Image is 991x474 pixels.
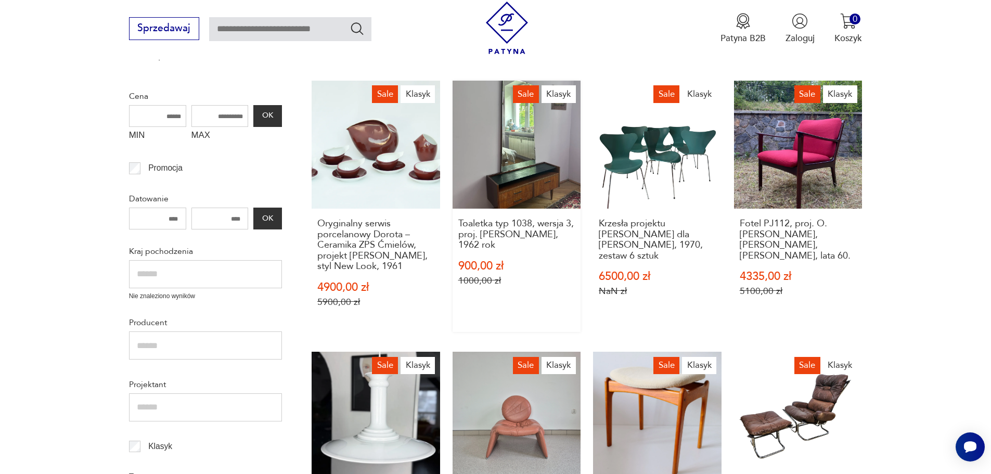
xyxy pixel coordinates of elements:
label: MIN [129,127,186,147]
p: 1000,00 zł [458,275,575,286]
p: Producent [129,316,282,329]
p: Kraj pochodzenia [129,245,282,258]
label: MAX [191,127,249,147]
p: 6500,00 zł [599,271,716,282]
a: SaleKlasykToaletka typ 1038, wersja 3, proj. Marian Grabiński, 1962 rokToaletka typ 1038, wersja ... [453,81,581,332]
h3: Fotel PJ112, proj. O.[PERSON_NAME], [PERSON_NAME], [PERSON_NAME], lata 60. [740,219,857,261]
p: Klasyk [148,440,172,453]
p: 4900,00 zł [317,282,434,293]
a: SaleKlasykKrzesła projektu Arne Jacobsena dla Fritz Hansen, 1970, zestaw 6 sztukKrzesła projektu ... [593,81,722,332]
img: Ikona koszyka [840,13,856,29]
iframe: Smartsupp widget button [956,432,985,462]
button: Zaloguj [786,13,815,44]
button: Szukaj [350,21,365,36]
button: OK [253,208,281,229]
p: Nie znaleziono wyników [129,291,282,301]
p: NaN zł [599,286,716,297]
h3: Toaletka typ 1038, wersja 3, proj. [PERSON_NAME], 1962 rok [458,219,575,250]
a: SaleKlasykFotel PJ112, proj. O.Wanscher, Poul Jeppesens, Dania, lata 60.Fotel PJ112, proj. O.[PER... [734,81,863,332]
button: Patyna B2B [720,13,766,44]
p: Projektant [129,378,282,391]
h3: Oryginalny serwis porcelanowy Dorota – Ceramika ZPS Ćmielów, projekt [PERSON_NAME], styl New Look... [317,219,434,272]
a: SaleKlasykOryginalny serwis porcelanowy Dorota – Ceramika ZPS Ćmielów, projekt Lubomir Tomaszewsk... [312,81,440,332]
p: Zaloguj [786,32,815,44]
a: Sprzedawaj [129,25,199,33]
p: Patyna B2B [720,32,766,44]
p: 900,00 zł [458,261,575,272]
p: Cena [129,89,282,103]
a: Ikona medaluPatyna B2B [720,13,766,44]
h3: Krzesła projektu [PERSON_NAME] dla [PERSON_NAME], 1970, zestaw 6 sztuk [599,219,716,261]
button: 0Koszyk [834,13,862,44]
img: Ikonka użytkownika [792,13,808,29]
p: Datowanie [129,192,282,206]
p: 5900,00 zł [317,297,434,308]
p: 5100,00 zł [740,286,857,297]
img: Ikona medalu [735,13,751,29]
div: 0 [850,14,860,24]
p: Promocja [148,161,183,175]
button: Sprzedawaj [129,17,199,40]
img: Patyna - sklep z meblami i dekoracjami vintage [481,2,533,54]
p: 4335,00 zł [740,271,857,282]
button: OK [253,105,281,127]
p: Koszyk [834,32,862,44]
